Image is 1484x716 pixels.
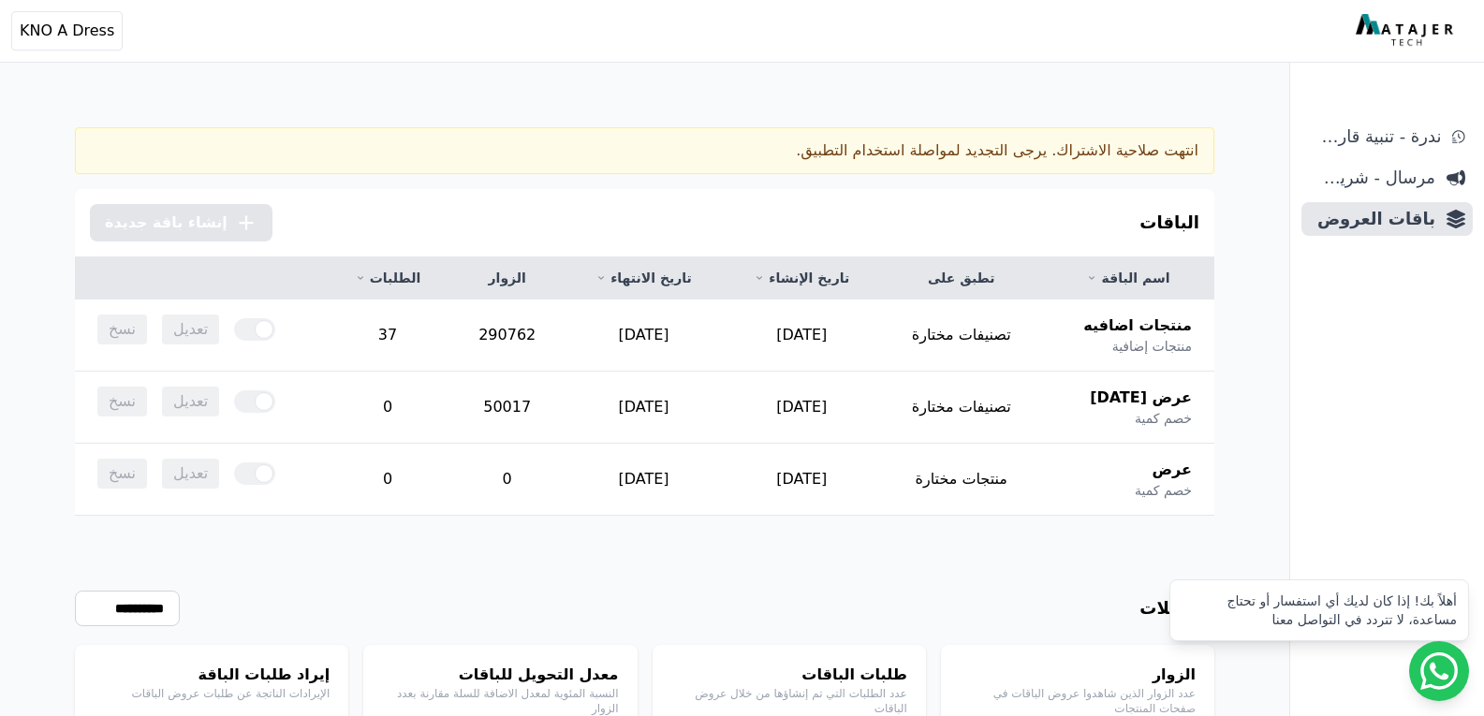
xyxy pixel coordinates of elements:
[449,300,564,372] td: 290762
[382,686,618,716] p: النسبة المئوية لمعدل الاضافة للسلة مقارنة بعدد الزوار
[94,686,330,701] p: الإيرادات الناتجة عن طلبات عروض الباقات
[75,127,1214,174] div: انتهت صلاحية الاشتراك. يرجى التجديد لمواصلة استخدام التطبيق.
[880,444,1042,516] td: منتجات مختارة
[449,372,564,444] td: 50017
[565,444,723,516] td: [DATE]
[1309,124,1441,150] span: ندرة - تنبية قارب علي النفاذ
[94,664,330,686] h4: إيراد طلبات الباقة
[1182,592,1457,629] div: أهلاً بك! إذا كان لديك أي استفسار أو تحتاج مساعدة، لا تتردد في التواصل معنا
[162,459,219,489] span: تعديل
[11,11,123,51] button: KNO A Dress
[1309,165,1435,191] span: مرسال - شريط دعاية
[325,300,449,372] td: 37
[97,459,147,489] span: نسخ
[20,20,114,42] span: KNO A Dress
[1139,210,1199,236] h3: الباقات
[97,314,147,344] span: نسخ
[97,387,147,416] span: نسخ
[162,314,219,344] span: تعديل
[565,372,723,444] td: [DATE]
[587,269,700,287] a: تاريخ الانتهاء
[723,372,880,444] td: [DATE]
[1135,409,1192,428] span: خصم كمية
[105,212,228,234] span: إنشاء باقة جديدة
[1090,387,1192,409] span: عرض [DATE]
[960,664,1196,686] h4: الزوار
[162,387,219,416] span: تعديل
[723,300,880,372] td: [DATE]
[449,257,564,300] th: الزوار
[1083,314,1192,337] span: منتجات اضافيه
[325,444,449,516] td: 0
[880,300,1042,372] td: تصنيفات مختارة
[880,257,1042,300] th: تطبق على
[1153,459,1192,481] span: عرض
[565,300,723,372] td: [DATE]
[90,204,272,241] button: إنشاء باقة جديدة
[1065,269,1192,287] a: اسم الباقة
[723,444,880,516] td: [DATE]
[325,372,449,444] td: 0
[671,664,907,686] h4: طلبات الباقات
[1112,337,1192,356] span: منتجات إضافية
[960,686,1196,716] p: عدد الزوار الذين شاهدوا عروض الباقات في صفحات المنتجات
[382,664,618,686] h4: معدل التحويل للباقات
[1309,206,1435,232] span: باقات العروض
[880,372,1042,444] td: تصنيفات مختارة
[671,686,907,716] p: عدد الطلبات التي تم إنشاؤها من خلال عروض الباقات
[1356,14,1458,48] img: MatajerTech Logo
[745,269,858,287] a: تاريخ الإنشاء
[1139,595,1214,621] h3: التحليلات
[449,444,564,516] td: 0
[347,269,427,287] a: الطلبات
[1135,481,1192,500] span: خصم كمية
